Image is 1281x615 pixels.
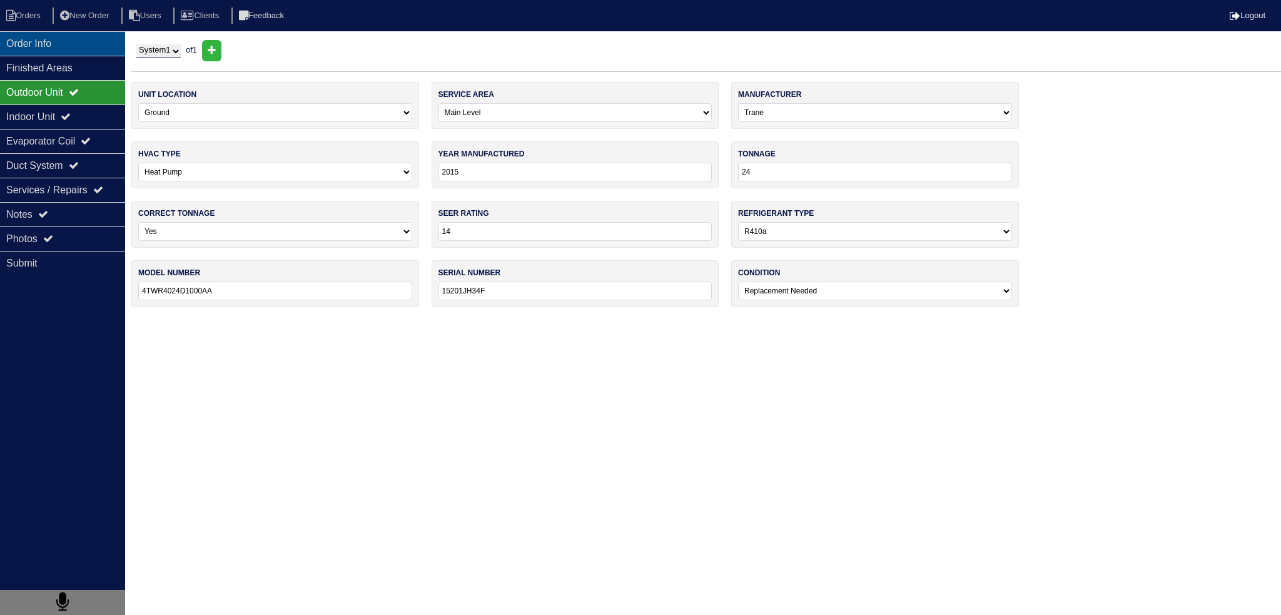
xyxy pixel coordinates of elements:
label: manufacturer [738,89,801,100]
li: Feedback [231,8,294,24]
label: tonnage [738,148,776,160]
a: New Order [53,11,119,20]
label: correct tonnage [138,208,215,219]
li: New Order [53,8,119,24]
li: Users [121,8,171,24]
label: seer rating [438,208,489,219]
a: Logout [1230,11,1265,20]
label: serial number [438,267,501,278]
label: year manufactured [438,148,525,160]
a: Users [121,11,171,20]
a: Clients [173,11,229,20]
li: Clients [173,8,229,24]
label: model number [138,267,200,278]
div: of 1 [131,40,1281,61]
label: refrigerant type [738,208,814,219]
label: unit location [138,89,196,100]
label: condition [738,267,780,278]
label: hvac type [138,148,181,160]
label: service area [438,89,494,100]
